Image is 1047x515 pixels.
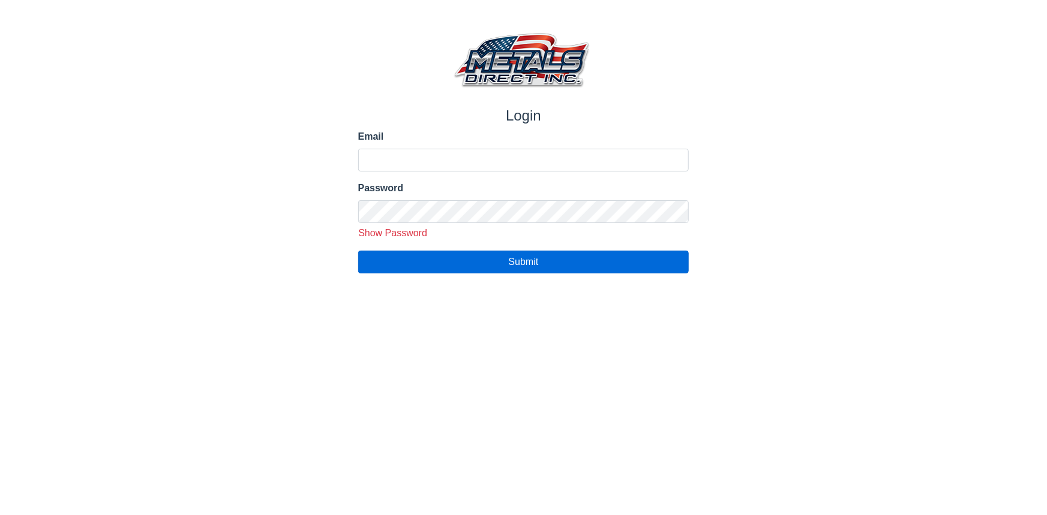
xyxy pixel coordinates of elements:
[358,251,689,273] button: Submit
[358,228,427,238] span: Show Password
[358,129,689,144] label: Email
[358,107,689,125] h1: Login
[509,257,539,267] span: Submit
[354,225,432,241] button: Show Password
[358,181,689,195] label: Password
